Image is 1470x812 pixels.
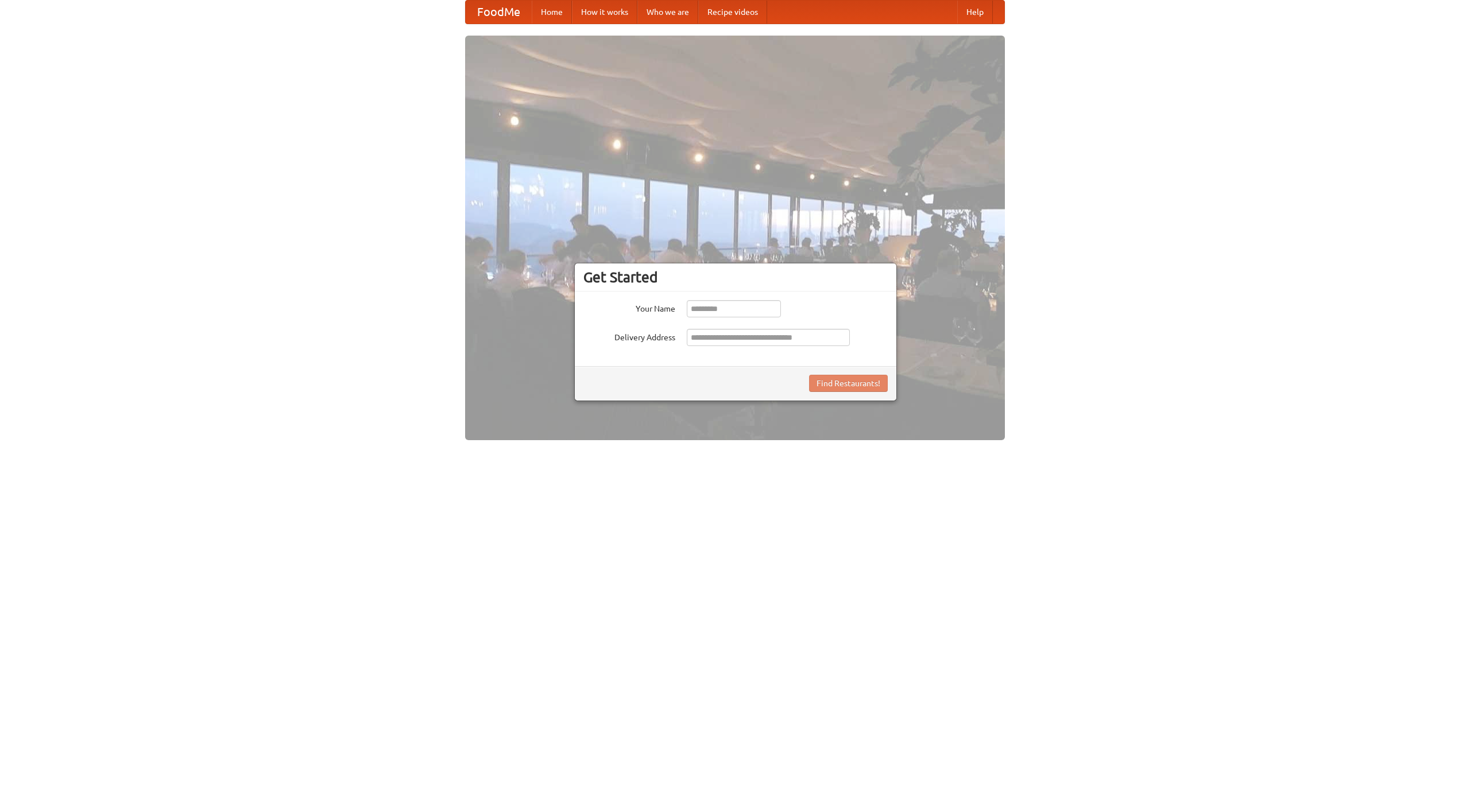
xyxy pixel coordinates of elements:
a: Recipe videos [698,1,767,24]
a: Who we are [637,1,698,24]
a: Help [957,1,993,24]
label: Delivery Address [583,329,675,343]
a: FoodMe [466,1,532,24]
button: Find Restaurants! [809,375,888,392]
a: Home [532,1,572,24]
h3: Get Started [583,269,888,286]
a: How it works [572,1,637,24]
label: Your Name [583,300,675,314]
